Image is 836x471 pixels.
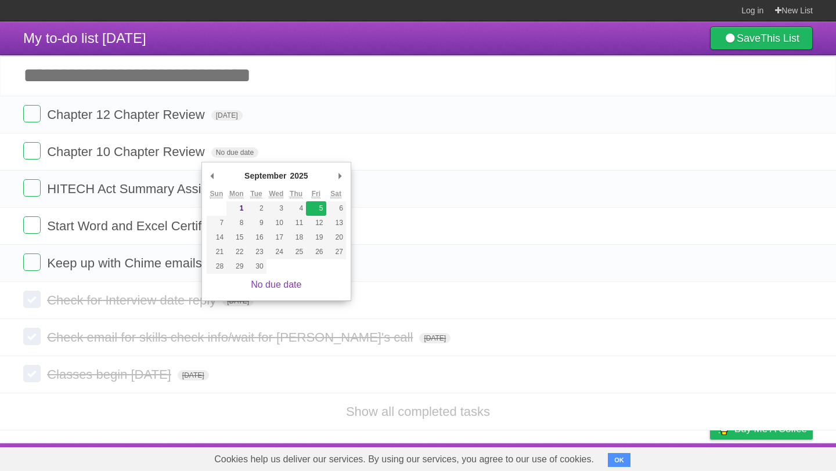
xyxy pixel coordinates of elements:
button: 4 [286,201,306,216]
div: September [243,167,288,184]
a: Terms [655,446,681,468]
button: 30 [246,259,266,274]
abbr: Friday [312,190,320,198]
span: Check email for skills check info/wait for [PERSON_NAME]'s call [47,330,416,345]
button: 23 [246,245,266,259]
span: Chapter 12 Chapter Review [47,107,207,122]
a: Suggest a feature [740,446,813,468]
span: Keep up with Chime emails for Check [47,256,263,270]
button: 7 [207,216,226,230]
span: Chapter 10 Chapter Review [47,144,207,159]
button: 9 [246,216,266,230]
button: Previous Month [207,167,218,184]
abbr: Sunday [210,190,224,198]
button: 3 [266,201,286,216]
label: Done [23,216,41,234]
button: 1 [226,201,246,216]
abbr: Monday [229,190,244,198]
label: Done [23,328,41,345]
a: SaveThis List [710,27,813,50]
label: Done [23,365,41,382]
abbr: Thursday [290,190,302,198]
button: 16 [246,230,266,245]
span: No due date [211,147,258,158]
label: Done [23,142,41,160]
span: Classes begin [DATE] [47,367,174,382]
button: 28 [207,259,226,274]
button: 10 [266,216,286,230]
button: 24 [266,245,286,259]
a: Developers [594,446,641,468]
button: 8 [226,216,246,230]
span: Cookies help us deliver our services. By using our services, you agree to our use of cookies. [203,448,606,471]
a: Show all completed tasks [346,404,490,419]
span: [DATE] [211,110,243,121]
span: Start Word and Excel Certification [47,219,242,233]
button: 14 [207,230,226,245]
button: 5 [306,201,326,216]
b: This List [761,32,799,44]
span: My to-do list [DATE] [23,30,146,46]
abbr: Saturday [330,190,341,198]
button: 20 [326,230,346,245]
label: Done [23,253,41,271]
button: 15 [226,230,246,245]
span: HITECH Act Summary Assignment [47,182,247,196]
button: OK [608,453,630,467]
span: [DATE] [178,370,209,381]
button: 29 [226,259,246,274]
span: Check for Interview date reply [47,293,219,307]
button: 12 [306,216,326,230]
button: 11 [286,216,306,230]
label: Done [23,179,41,197]
button: 2 [246,201,266,216]
abbr: Wednesday [269,190,283,198]
label: Done [23,105,41,122]
button: 18 [286,230,306,245]
button: 25 [286,245,306,259]
button: 19 [306,230,326,245]
button: 21 [207,245,226,259]
a: About [556,446,580,468]
button: 22 [226,245,246,259]
button: Next Month [334,167,346,184]
div: 2025 [288,167,309,184]
button: 17 [266,230,286,245]
button: 26 [306,245,326,259]
a: Privacy [695,446,725,468]
a: No due date [251,280,301,289]
span: [DATE] [419,333,451,343]
button: 6 [326,201,346,216]
label: Done [23,291,41,308]
span: Buy me a coffee [734,419,807,439]
abbr: Tuesday [250,190,262,198]
button: 13 [326,216,346,230]
button: 27 [326,245,346,259]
